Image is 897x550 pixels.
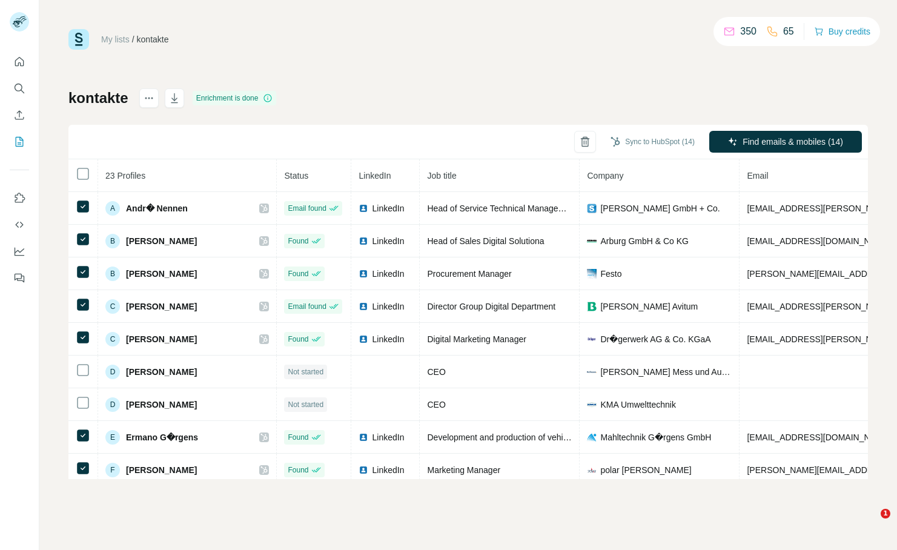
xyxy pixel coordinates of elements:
[600,235,689,247] span: Arburg GmbH & Co KG
[359,171,391,181] span: LinkedIn
[427,236,544,246] span: Head of Sales Digital Solutiona
[372,300,404,313] span: LinkedIn
[600,268,621,280] span: Festo
[600,464,691,476] span: polar [PERSON_NAME]
[747,171,768,181] span: Email
[359,269,368,279] img: LinkedIn logo
[600,300,698,313] span: [PERSON_NAME] Avitum
[359,432,368,442] img: LinkedIn logo
[105,463,120,477] div: F
[68,88,128,108] h1: kontakte
[587,432,597,442] img: company-logo
[747,236,890,246] span: [EMAIL_ADDRESS][DOMAIN_NAME]
[139,88,159,108] button: actions
[427,302,555,311] span: Director Group Digital Department
[427,204,577,213] span: Head of Service Technical Management
[359,334,368,344] img: LinkedIn logo
[288,268,308,279] span: Found
[747,432,890,442] span: [EMAIL_ADDRESS][DOMAIN_NAME]
[587,236,597,246] img: company-logo
[587,367,597,377] img: company-logo
[427,400,445,409] span: CEO
[602,133,703,151] button: Sync to HubSpot (14)
[105,430,120,445] div: E
[587,204,597,213] img: company-logo
[105,267,120,281] div: B
[105,299,120,314] div: C
[126,366,197,378] span: [PERSON_NAME]
[427,432,578,442] span: Development and production of vehicles
[359,204,368,213] img: LinkedIn logo
[105,234,120,248] div: B
[427,334,526,344] span: Digital Marketing Manager
[288,236,308,247] span: Found
[105,397,120,412] div: D
[126,268,197,280] span: [PERSON_NAME]
[427,367,445,377] span: CEO
[743,136,843,148] span: Find emails & mobiles (14)
[359,302,368,311] img: LinkedIn logo
[427,171,456,181] span: Job title
[587,302,597,311] img: company-logo
[10,187,29,209] button: Use Surfe on LinkedIn
[587,334,597,344] img: company-logo
[288,399,323,410] span: Not started
[372,268,404,280] span: LinkedIn
[126,202,188,214] span: Andr� Nennen
[10,51,29,73] button: Quick start
[600,366,732,378] span: [PERSON_NAME] Mess und Auswuchttechnik
[600,431,711,443] span: Mahltechnik G�rgens GmbH
[288,366,323,377] span: Not started
[372,333,404,345] span: LinkedIn
[105,171,145,181] span: 23 Profiles
[288,465,308,475] span: Found
[587,465,597,475] img: company-logo
[137,33,169,45] div: kontakte
[359,465,368,475] img: LinkedIn logo
[126,333,197,345] span: [PERSON_NAME]
[284,171,308,181] span: Status
[10,267,29,289] button: Feedback
[783,24,794,39] p: 65
[126,431,198,443] span: Ermano G�rgens
[126,464,197,476] span: [PERSON_NAME]
[587,171,623,181] span: Company
[587,269,597,279] img: company-logo
[856,509,885,538] iframe: Intercom live chat
[372,202,404,214] span: LinkedIn
[288,203,326,214] span: Email found
[10,104,29,126] button: Enrich CSV
[427,465,500,475] span: Marketing Manager
[126,235,197,247] span: [PERSON_NAME]
[372,431,404,443] span: LinkedIn
[600,202,720,214] span: [PERSON_NAME] GmbH + Co.
[105,201,120,216] div: A
[101,35,130,44] a: My lists
[10,214,29,236] button: Use Surfe API
[740,24,756,39] p: 350
[427,269,511,279] span: Procurement Manager
[372,464,404,476] span: LinkedIn
[288,334,308,345] span: Found
[193,91,277,105] div: Enrichment is done
[587,400,597,409] img: company-logo
[600,399,675,411] span: KMA Umwelttechnik
[126,399,197,411] span: [PERSON_NAME]
[132,33,134,45] li: /
[709,131,862,153] button: Find emails & mobiles (14)
[288,432,308,443] span: Found
[600,333,710,345] span: Dr�gerwerk AG & Co. KGaA
[68,29,89,50] img: Surfe Logo
[105,332,120,346] div: C
[814,23,870,40] button: Buy credits
[372,235,404,247] span: LinkedIn
[359,236,368,246] img: LinkedIn logo
[10,78,29,99] button: Search
[10,131,29,153] button: My lists
[288,301,326,312] span: Email found
[126,300,197,313] span: [PERSON_NAME]
[105,365,120,379] div: D
[881,509,890,519] span: 1
[10,240,29,262] button: Dashboard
